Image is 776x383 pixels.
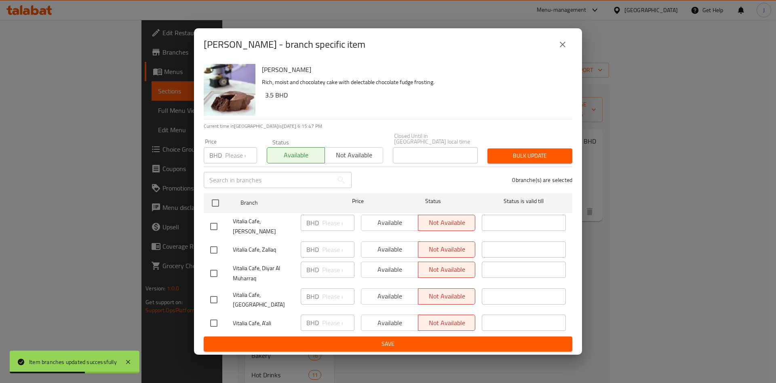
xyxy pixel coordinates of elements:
h6: 3.5 BHD [265,89,566,101]
div: Item branches updated successfully [29,358,117,366]
button: Bulk update [487,148,572,163]
img: Matilda Cake [204,64,255,116]
span: Price [331,196,385,206]
span: Vitalia Cafe, A'ali [233,318,294,328]
span: Vitalia Cafe, Zallaq [233,245,294,255]
p: BHD [306,292,319,301]
button: Save [204,336,572,351]
span: Status is valid till [482,196,566,206]
p: Current time in [GEOGRAPHIC_DATA] is [DATE] 6:15:47 PM [204,123,572,130]
input: Search in branches [204,172,333,188]
span: Vitalia Cafe, Diyar Al Muharraq [233,263,294,284]
span: Vitalia Cafe, [GEOGRAPHIC_DATA] [233,290,294,310]
input: Please enter price [322,215,354,231]
input: Please enter price [225,147,257,163]
p: BHD [306,218,319,228]
p: BHD [306,265,319,275]
button: Not available [325,147,383,163]
span: Available [270,149,322,161]
button: close [553,35,572,54]
span: Save [210,339,566,349]
button: Available [267,147,325,163]
input: Please enter price [322,288,354,305]
input: Please enter price [322,262,354,278]
h2: [PERSON_NAME] - branch specific item [204,38,365,51]
p: Rich, moist and chocolatey cake with delectable chocolate fudge frosting. [262,77,566,87]
input: Please enter price [322,315,354,331]
input: Please enter price [322,241,354,258]
p: BHD [306,245,319,254]
span: Vitalia Cafe, [PERSON_NAME] [233,216,294,237]
span: Branch [240,198,325,208]
p: BHD [209,150,222,160]
span: Not available [328,149,380,161]
p: 0 branche(s) are selected [512,176,572,184]
p: BHD [306,318,319,328]
span: Status [391,196,475,206]
span: Bulk update [494,151,566,161]
h6: [PERSON_NAME] [262,64,566,75]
